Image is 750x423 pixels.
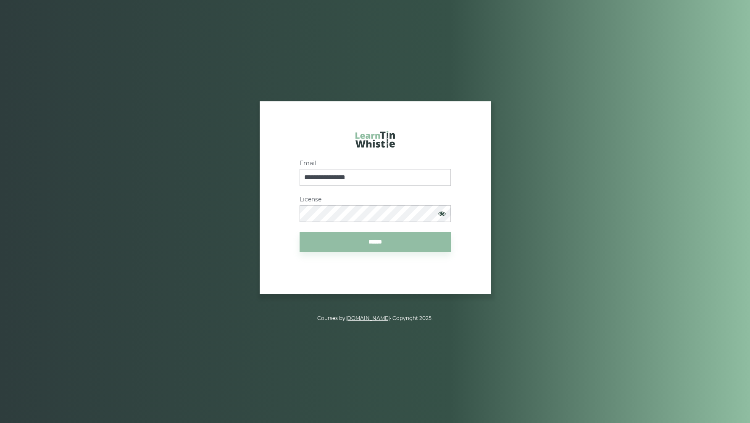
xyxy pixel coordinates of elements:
[355,131,395,152] a: LearnTinWhistle.com
[300,160,451,167] label: Email
[138,314,612,323] p: Courses by · Copyright 2025.
[345,315,390,321] a: [DOMAIN_NAME]
[355,131,395,148] img: LearnTinWhistle.com
[300,196,451,203] label: License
